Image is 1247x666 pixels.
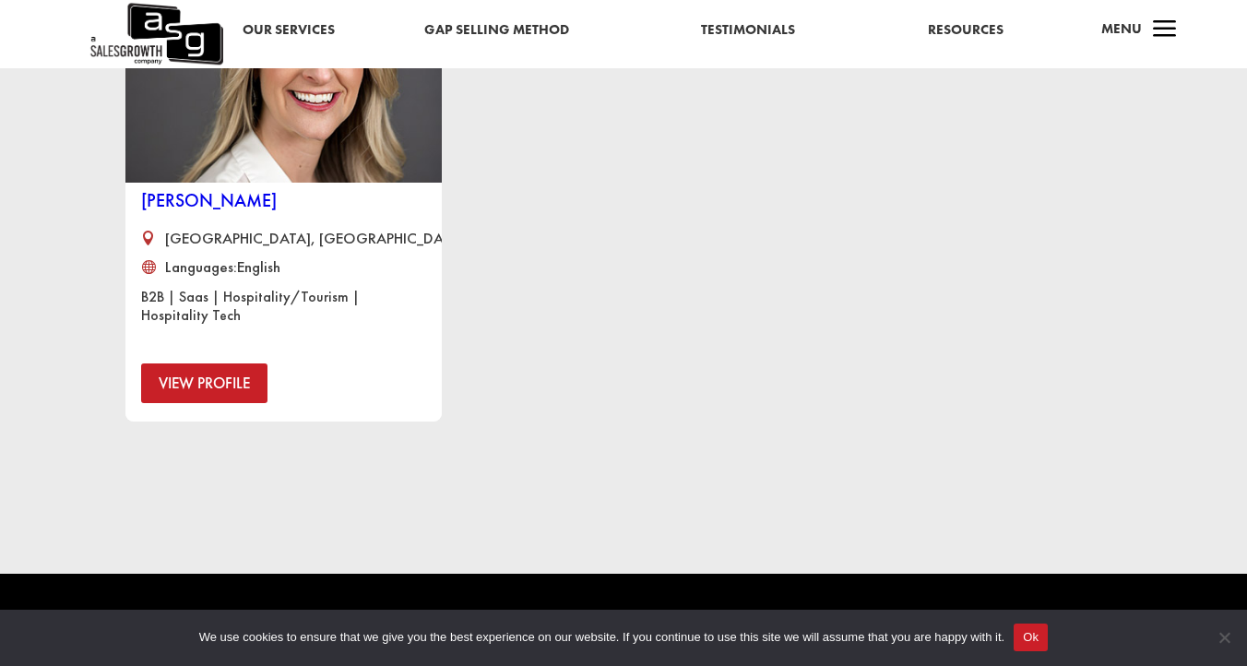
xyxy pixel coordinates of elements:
[199,628,1004,647] span: We use cookies to ensure that we give you the best experience on our website. If you continue to ...
[1014,624,1048,651] button: Ok
[165,228,450,248] p: [GEOGRAPHIC_DATA], [GEOGRAPHIC_DATA]
[243,18,335,42] a: Our Services
[1101,19,1142,38] span: Menu
[701,18,795,42] a: Testimonials
[141,188,277,212] a: [PERSON_NAME]
[141,363,267,403] a: View Profile
[424,18,569,42] a: Gap Selling Method
[141,288,426,327] p: B2B | Saas | Hospitality/Tourism | Hospitality Tech
[928,18,1004,42] a: Resources
[165,256,426,277] p: English
[1146,12,1183,49] span: a
[233,256,237,277] span: :
[165,256,237,277] span: Languages
[1215,628,1233,647] span: No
